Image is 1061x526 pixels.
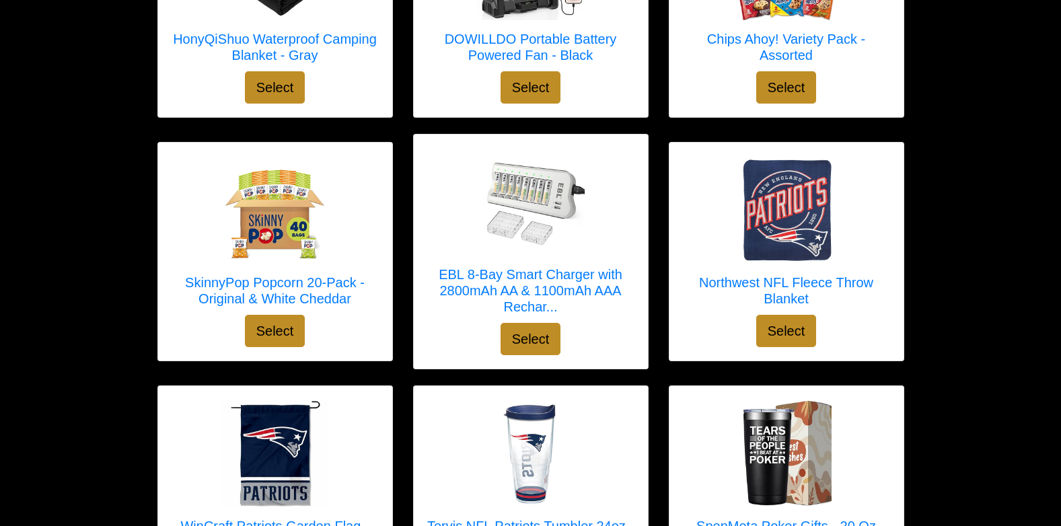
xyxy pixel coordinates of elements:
[477,400,585,507] img: Tervis NFL Patriots Tumbler 24oz - Clear
[427,266,634,315] h5: EBL 8-Bay Smart Charger with 2800mAh AA & 1100mAh AAA Rechar...
[245,315,305,347] button: Select
[683,31,890,63] h5: Chips Ahoy! Variety Pack - Assorted
[683,156,890,315] a: Northwest NFL Fleece Throw Blanket Northwest NFL Fleece Throw Blanket
[245,71,305,104] button: Select
[733,400,840,507] img: SpenMeta Poker Gifts - 20 Oz Tumbler
[172,156,379,315] a: SkinnyPop Popcorn 20-Pack - Original & White Cheddar SkinnyPop Popcorn 20-Pack - Original & White...
[477,148,585,256] img: EBL 8-Bay Smart Charger with 2800mAh AA & 1100mAh AAA Rechargeable Batteries - White
[221,400,329,507] img: WinCraft Patriots Garden Flag - Double Sided
[756,315,817,347] button: Select
[733,156,840,264] img: Northwest NFL Fleece Throw Blanket
[172,274,379,307] h5: SkinnyPop Popcorn 20-Pack - Original & White Cheddar
[501,71,561,104] button: Select
[427,148,634,323] a: EBL 8-Bay Smart Charger with 2800mAh AA & 1100mAh AAA Rechargeable Batteries - White EBL 8-Bay Sm...
[683,274,890,307] h5: Northwest NFL Fleece Throw Blanket
[172,31,379,63] h5: HonyQiShuo Waterproof Camping Blanket - Gray
[756,71,817,104] button: Select
[501,323,561,355] button: Select
[221,156,329,264] img: SkinnyPop Popcorn 20-Pack - Original & White Cheddar
[427,31,634,63] h5: DOWILLDO Portable Battery Powered Fan - Black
